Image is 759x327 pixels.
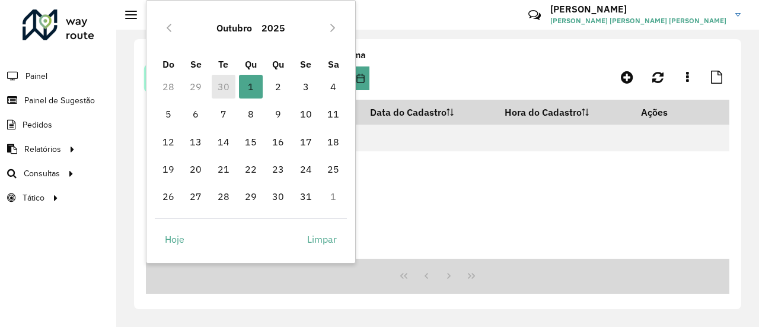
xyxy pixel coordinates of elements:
span: Tático [23,192,44,204]
span: 28 [212,185,235,208]
span: 23 [266,157,290,181]
span: Consultas [24,167,60,180]
span: 4 [321,75,345,99]
td: 17 [292,128,320,155]
span: Painel [25,70,47,82]
span: 22 [239,157,263,181]
td: 1 [320,183,347,210]
td: 13 [182,128,209,155]
span: [PERSON_NAME] [PERSON_NAME] [PERSON_NAME] [550,15,726,26]
span: 26 [157,185,180,208]
span: Se [300,58,311,70]
span: Hoje [165,232,184,246]
td: 15 [237,128,264,155]
span: 20 [184,157,208,181]
span: 18 [321,130,345,154]
span: 15 [239,130,263,154]
td: 22 [237,155,264,183]
td: 8 [237,100,264,128]
span: Sa [328,58,339,70]
span: 17 [294,130,318,154]
td: 20 [182,155,209,183]
span: 21 [212,157,235,181]
td: 1 [237,73,264,100]
td: 10 [292,100,320,128]
span: 12 [157,130,180,154]
td: 12 [155,128,182,155]
span: 5 [157,102,180,126]
td: 28 [209,183,237,210]
button: Choose Month [212,14,257,42]
td: 31 [292,183,320,210]
td: 29 [237,183,264,210]
td: 25 [320,155,347,183]
td: 2 [264,73,292,100]
a: Contato Rápido [522,2,547,28]
span: 6 [184,102,208,126]
span: 8 [239,102,263,126]
button: Choose Date [351,66,369,90]
span: 31 [294,185,318,208]
span: 3 [294,75,318,99]
span: Painel de Sugestão [24,94,95,107]
span: 14 [212,130,235,154]
span: Qu [272,58,284,70]
td: 28 [155,73,182,100]
button: Hoje [155,227,194,251]
span: 16 [266,130,290,154]
th: Data do Cadastro [362,100,497,125]
button: Limpar [297,227,347,251]
td: 6 [182,100,209,128]
td: 7 [209,100,237,128]
span: Se [190,58,202,70]
span: Pedidos [23,119,52,131]
td: 26 [155,183,182,210]
td: 21 [209,155,237,183]
th: Ações [633,100,704,125]
span: 30 [266,185,290,208]
span: 11 [321,102,345,126]
span: 19 [157,157,180,181]
span: 24 [294,157,318,181]
td: 4 [320,73,347,100]
span: Do [162,58,174,70]
td: 27 [182,183,209,210]
th: Hora do Cadastro [497,100,633,125]
h3: [PERSON_NAME] [550,4,726,15]
button: Previous Month [160,18,178,37]
span: 13 [184,130,208,154]
td: 18 [320,128,347,155]
td: Nenhum registro encontrado [146,125,729,151]
button: Choose Year [257,14,290,42]
span: 1 [239,75,263,99]
span: 9 [266,102,290,126]
td: 29 [182,73,209,100]
span: 25 [321,157,345,181]
td: 23 [264,155,292,183]
h2: Painel de Sugestão [137,8,244,21]
span: 10 [294,102,318,126]
button: Next Month [323,18,342,37]
span: Te [218,58,228,70]
span: Relatórios [24,143,61,155]
span: Qu [245,58,257,70]
td: 14 [209,128,237,155]
span: Limpar [307,232,337,246]
span: 27 [184,185,208,208]
td: 24 [292,155,320,183]
td: 16 [264,128,292,155]
span: 29 [239,185,263,208]
td: 30 [209,73,237,100]
td: 30 [264,183,292,210]
span: 2 [266,75,290,99]
td: 19 [155,155,182,183]
td: 11 [320,100,347,128]
span: 7 [212,102,235,126]
td: 3 [292,73,320,100]
td: 9 [264,100,292,128]
td: 5 [155,100,182,128]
